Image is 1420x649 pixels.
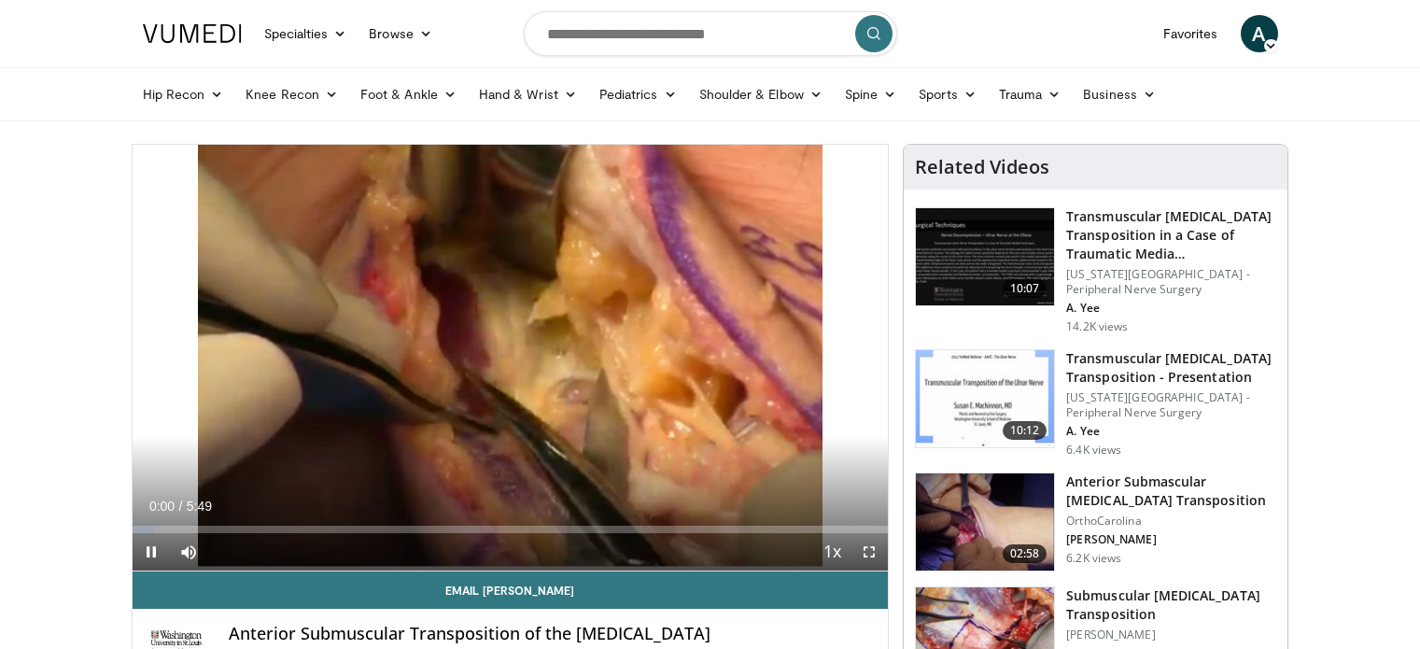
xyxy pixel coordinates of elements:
span: 5:49 [187,499,212,514]
p: 6.4K views [1066,443,1121,458]
p: A. Yee [1066,301,1276,316]
span: 10:07 [1003,279,1047,298]
button: Playback Rate [813,533,851,571]
p: [PERSON_NAME] [1066,628,1276,642]
p: OrthoCarolina [1066,514,1276,529]
a: Spine [834,76,907,113]
a: Browse [358,15,443,52]
p: [PERSON_NAME] [1066,532,1276,547]
div: Progress Bar [133,526,889,533]
p: [US_STATE][GEOGRAPHIC_DATA] - Peripheral Nerve Surgery [1066,390,1276,420]
a: 10:12 Transmuscular [MEDICAL_DATA] Transposition - Presentation [US_STATE][GEOGRAPHIC_DATA] - Per... [915,349,1276,458]
p: 6.2K views [1066,551,1121,566]
h4: Related Videos [915,156,1049,178]
h3: Anterior Submascular [MEDICAL_DATA] Transposition [1066,473,1276,510]
a: Favorites [1152,15,1230,52]
h3: Submuscular [MEDICAL_DATA] Transposition [1066,586,1276,624]
a: Knee Recon [234,76,349,113]
a: Trauma [988,76,1073,113]
h3: Transmuscular [MEDICAL_DATA] Transposition - Presentation [1066,349,1276,387]
a: Hand & Wrist [468,76,588,113]
a: 10:07 Transmuscular [MEDICAL_DATA] Transposition in a Case of Traumatic Media… [US_STATE][GEOGRAP... [915,207,1276,334]
button: Pause [133,533,170,571]
img: VuMedi Logo [143,24,242,43]
a: Shoulder & Elbow [688,76,834,113]
img: Videography---Title-Standard_1.jpg.150x105_q85_crop-smart_upscale.jpg [916,208,1054,305]
span: / [179,499,183,514]
span: 02:58 [1003,544,1047,563]
a: Sports [907,76,988,113]
a: A [1241,15,1278,52]
p: 14.2K views [1066,319,1128,334]
img: Vumedi-Screen-Cap_1.jpg.150x105_q85_crop-smart_upscale.jpg [916,350,1054,447]
img: 385e3d01-1172-4e7e-a9c3-ec6871335ff9.150x105_q85_crop-smart_upscale.jpg [916,473,1054,571]
span: 0:00 [149,499,175,514]
a: Foot & Ankle [349,76,468,113]
a: Business [1072,76,1167,113]
input: Search topics, interventions [524,11,897,56]
p: A. Yee [1066,424,1276,439]
a: Hip Recon [132,76,235,113]
span: 10:12 [1003,421,1047,440]
video-js: Video Player [133,145,889,571]
a: Specialties [253,15,359,52]
h3: Transmuscular [MEDICAL_DATA] Transposition in a Case of Traumatic Media… [1066,207,1276,263]
a: Pediatrics [588,76,688,113]
button: Mute [170,533,207,571]
a: 02:58 Anterior Submascular [MEDICAL_DATA] Transposition OrthoCarolina [PERSON_NAME] 6.2K views [915,473,1276,571]
p: [US_STATE][GEOGRAPHIC_DATA] - Peripheral Nerve Surgery [1066,267,1276,297]
a: Email [PERSON_NAME] [133,571,889,609]
button: Fullscreen [851,533,888,571]
h4: Anterior Submuscular Transposition of the [MEDICAL_DATA] [229,624,873,644]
